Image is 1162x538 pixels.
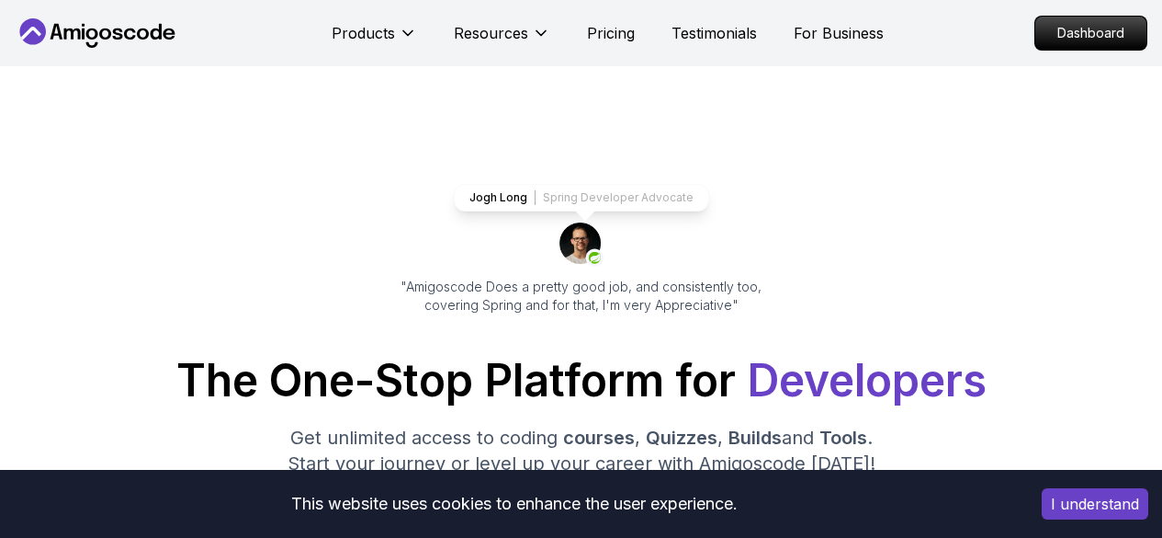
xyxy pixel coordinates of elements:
a: Dashboard [1034,16,1147,51]
button: Products [332,22,417,59]
p: Spring Developer Advocate [543,190,694,205]
p: Jogh Long [469,190,527,205]
a: Pricing [587,22,635,44]
a: For Business [794,22,884,44]
button: Resources [454,22,550,59]
p: Resources [454,22,528,44]
p: Products [332,22,395,44]
p: Get unlimited access to coding , , and . Start your journey or level up your career with Amigosco... [273,425,890,476]
span: Builds [728,427,782,449]
span: Developers [747,353,987,407]
p: "Amigoscode Does a pretty good job, and consistently too, covering Spring and for that, I'm very ... [376,278,787,315]
div: This website uses cookies to enhance the user experience. [14,484,1014,524]
span: Tools [819,427,867,449]
p: Dashboard [1035,17,1146,50]
h1: The One-Stop Platform for [15,359,1147,403]
img: josh long [559,223,604,267]
button: Accept cookies [1042,488,1148,520]
span: courses [563,427,635,449]
span: Quizzes [646,427,717,449]
a: Testimonials [671,22,757,44]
